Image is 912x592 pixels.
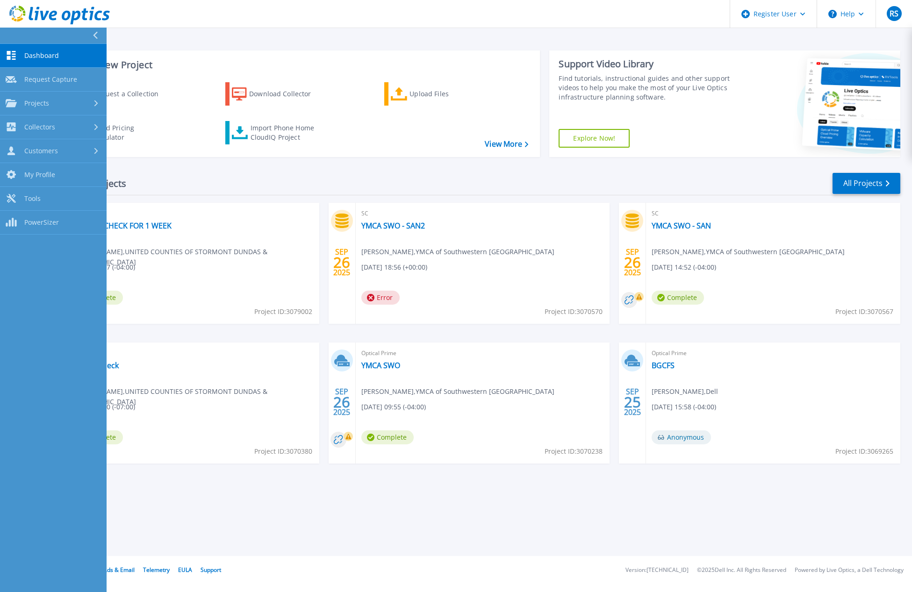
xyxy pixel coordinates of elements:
[652,361,675,370] a: BGCFS
[225,82,330,106] a: Download Collector
[890,10,898,17] span: RS
[333,258,350,266] span: 26
[361,262,427,272] span: [DATE] 18:56 (+00:00)
[624,258,641,266] span: 26
[545,307,603,317] span: Project ID: 3070570
[143,566,170,574] a: Telemetry
[559,129,630,148] a: Explore Now!
[71,386,319,407] span: [PERSON_NAME] , UNITED COUNTIES OF STORMONT DUNDAS & [GEOGRAPHIC_DATA]
[24,99,49,107] span: Projects
[24,51,59,60] span: Dashboard
[24,194,41,203] span: Tools
[624,245,641,279] div: SEP 2025
[361,402,426,412] span: [DATE] 09:55 (-04:00)
[201,566,221,574] a: Support
[66,60,528,70] h3: Start a New Project
[24,147,58,155] span: Customers
[333,245,351,279] div: SEP 2025
[24,123,55,131] span: Collectors
[652,430,711,444] span: Anonymous
[384,82,488,106] a: Upload Files
[103,566,135,574] a: Ads & Email
[361,247,554,257] span: [PERSON_NAME] , YMCA of Southwestern [GEOGRAPHIC_DATA]
[71,221,172,230] a: CLUSTER CHECK FOR 1 WEEK
[545,446,603,456] span: Project ID: 3070238
[361,386,554,397] span: [PERSON_NAME] , YMCA of Southwestern [GEOGRAPHIC_DATA]
[835,446,893,456] span: Project ID: 3069265
[24,171,55,179] span: My Profile
[361,430,414,444] span: Complete
[652,402,716,412] span: [DATE] 15:58 (-04:00)
[559,74,738,102] div: Find tutorials, instructional guides and other support videos to help you make the most of your L...
[833,173,900,194] a: All Projects
[178,566,192,574] a: EULA
[361,221,425,230] a: YMCA SWO - SAN2
[66,121,171,144] a: Cloud Pricing Calculator
[254,446,312,456] span: Project ID: 3070380
[795,567,904,573] li: Powered by Live Optics, a Dell Technology
[361,291,400,305] span: Error
[92,123,166,142] div: Cloud Pricing Calculator
[71,247,319,267] span: [PERSON_NAME] , UNITED COUNTIES OF STORMONT DUNDAS & [GEOGRAPHIC_DATA]
[559,58,738,70] div: Support Video Library
[697,567,786,573] li: © 2025 Dell Inc. All Rights Reserved
[485,140,528,149] a: View More
[71,348,314,358] span: Optical Prime
[652,208,895,219] span: SC
[333,385,351,419] div: SEP 2025
[66,82,171,106] a: Request a Collection
[249,85,324,103] div: Download Collector
[333,398,350,406] span: 26
[254,307,312,317] span: Project ID: 3079002
[24,75,77,84] span: Request Capture
[71,208,314,219] span: Optical Prime
[251,123,323,142] div: Import Phone Home CloudIQ Project
[652,348,895,358] span: Optical Prime
[624,398,641,406] span: 25
[652,221,711,230] a: YMCA SWO - SAN
[652,291,704,305] span: Complete
[361,348,604,358] span: Optical Prime
[71,361,119,370] a: Cluster Check
[624,385,641,419] div: SEP 2025
[652,386,718,397] span: [PERSON_NAME] , Dell
[652,247,845,257] span: [PERSON_NAME] , YMCA of Southwestern [GEOGRAPHIC_DATA]
[361,208,604,219] span: SC
[409,85,484,103] div: Upload Files
[652,262,716,272] span: [DATE] 14:52 (-04:00)
[625,567,689,573] li: Version: [TECHNICAL_ID]
[361,361,400,370] a: YMCA SWO
[835,307,893,317] span: Project ID: 3070567
[93,85,168,103] div: Request a Collection
[24,218,59,227] span: PowerSizer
